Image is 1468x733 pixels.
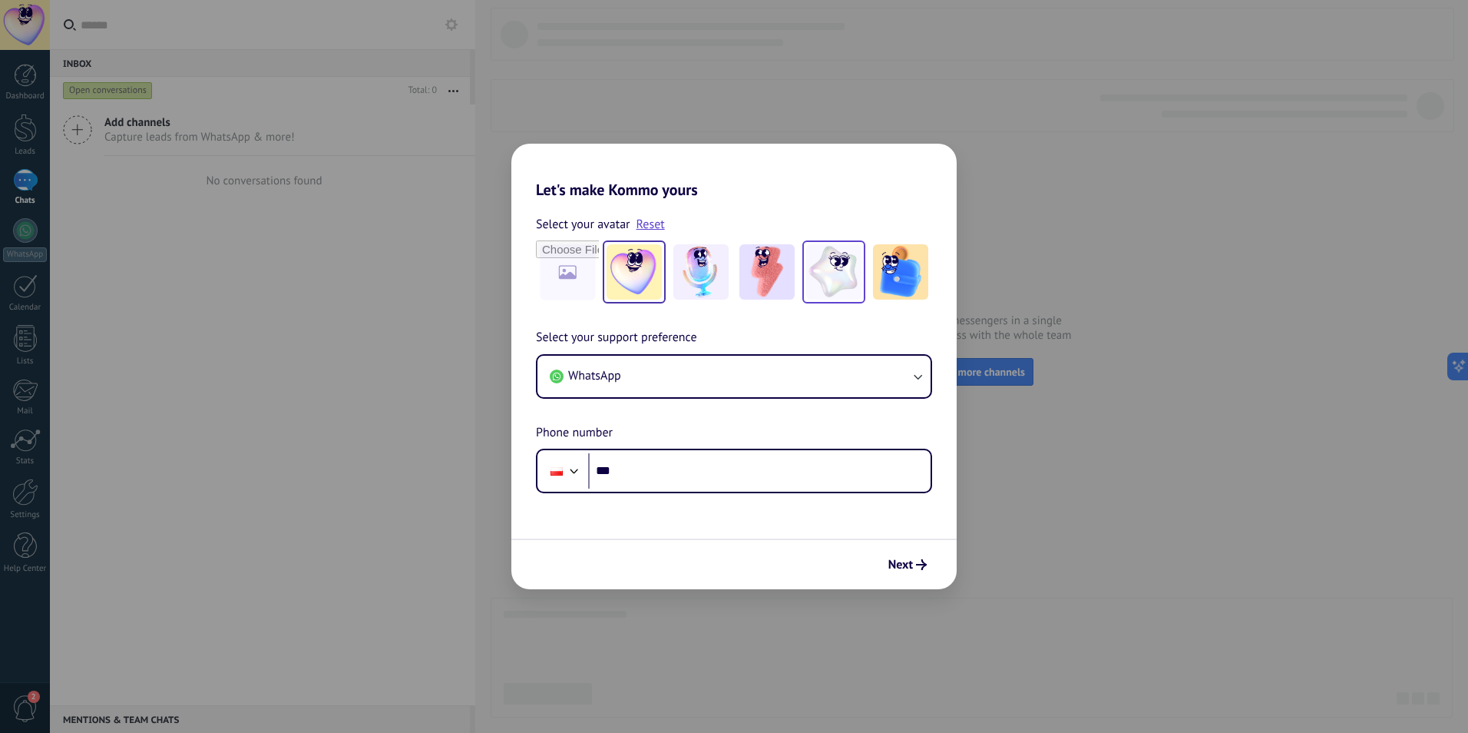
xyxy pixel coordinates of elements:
img: -1.jpeg [607,244,662,300]
img: -3.jpeg [739,244,795,300]
button: WhatsApp [537,356,931,397]
button: Next [881,552,934,578]
span: Select your support preference [536,328,697,348]
h2: Let's make Kommo yours [511,144,957,199]
span: WhatsApp [568,368,621,383]
img: -4.jpeg [806,244,861,300]
img: -5.jpeg [873,244,928,300]
span: Next [888,559,913,570]
div: Poland: + 48 [542,455,571,487]
span: Select your avatar [536,214,630,234]
img: -2.jpeg [673,244,729,300]
a: Reset [636,217,665,232]
span: Phone number [536,423,613,443]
